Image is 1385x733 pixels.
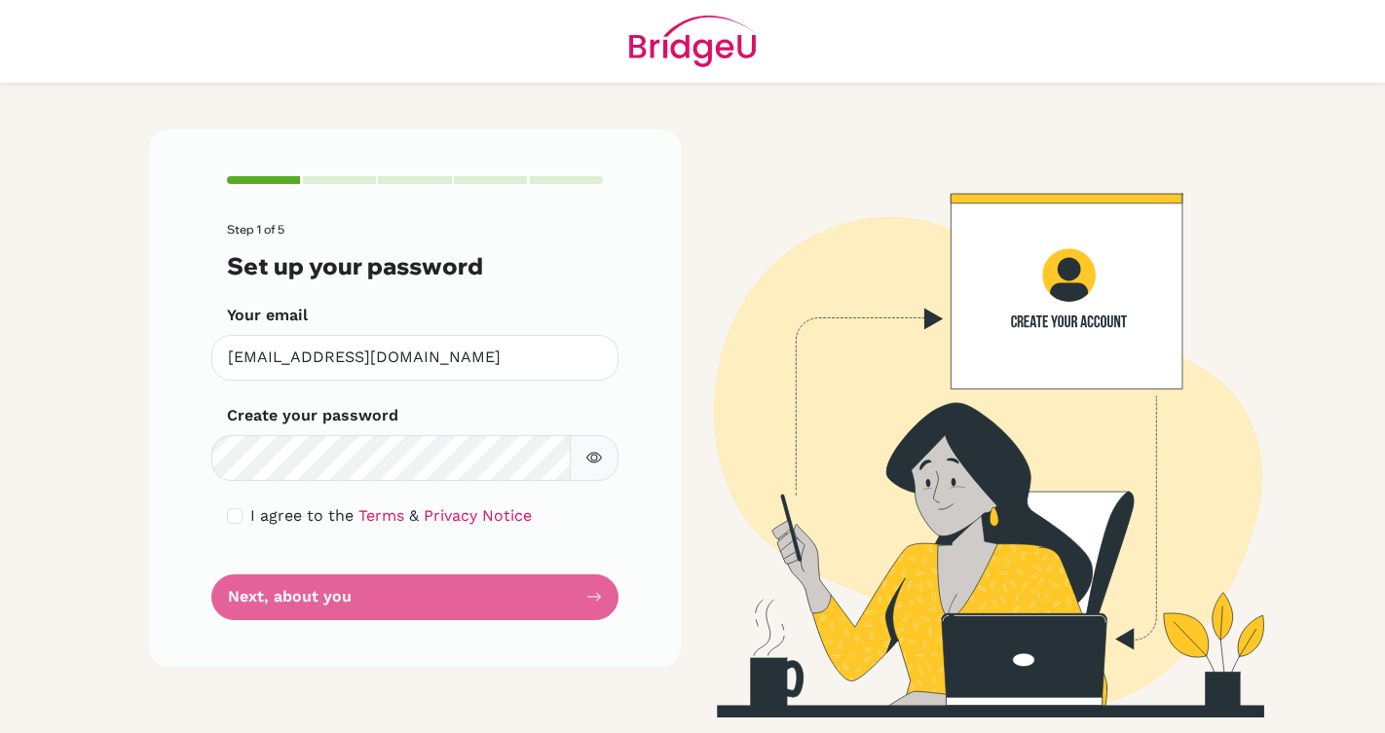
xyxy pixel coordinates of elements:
[358,506,404,525] a: Terms
[227,222,284,237] span: Step 1 of 5
[227,252,603,280] h3: Set up your password
[211,335,618,381] input: Insert your email*
[250,506,354,525] span: I agree to the
[227,304,308,327] label: Your email
[227,404,398,427] label: Create your password
[424,506,532,525] a: Privacy Notice
[409,506,419,525] span: &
